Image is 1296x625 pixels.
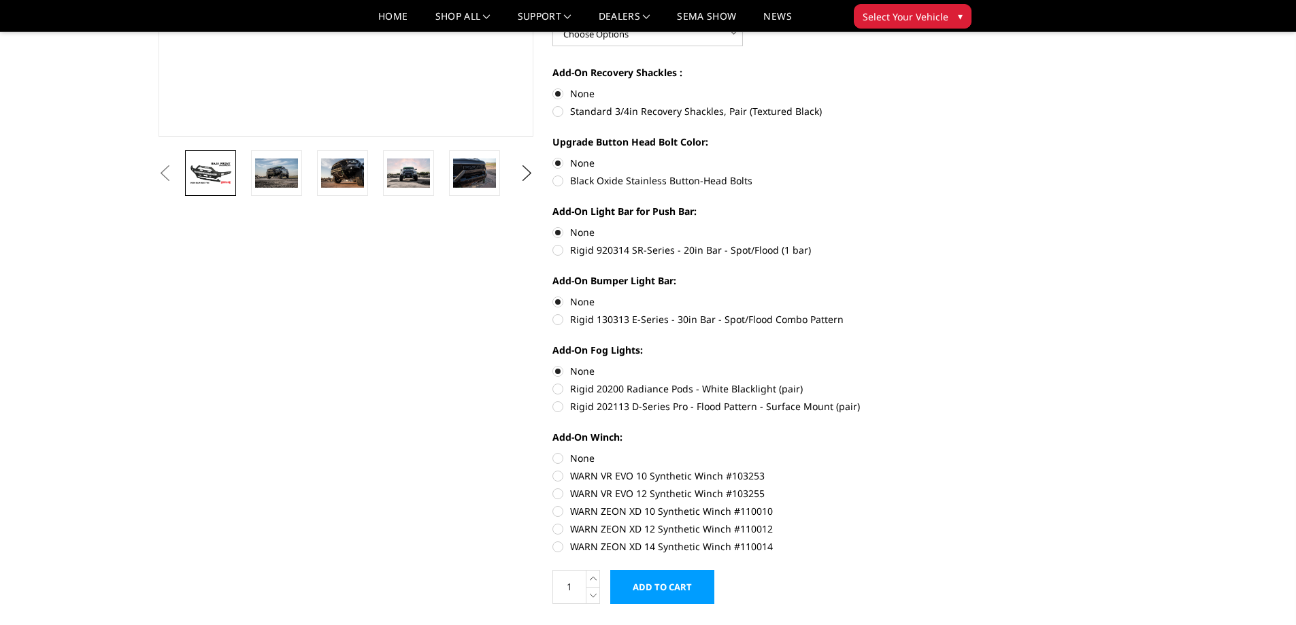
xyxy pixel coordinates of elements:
img: 2021-2024 Ram 1500 TRX - Freedom Series - Baja Front Bumper (winch mount) [189,161,232,185]
img: 2021-2024 Ram 1500 TRX - Freedom Series - Baja Front Bumper (winch mount) [255,158,298,187]
label: WARN ZEON XD 12 Synthetic Winch #110012 [552,522,928,536]
input: Add to Cart [610,570,714,604]
a: News [763,12,791,31]
a: Home [378,12,408,31]
label: Rigid 202113 D-Series Pro - Flood Pattern - Surface Mount (pair) [552,399,928,413]
img: 2021-2024 Ram 1500 TRX - Freedom Series - Baja Front Bumper (winch mount) [321,158,364,187]
label: Standard 3/4in Recovery Shackles, Pair (Textured Black) [552,104,928,118]
img: 2021-2024 Ram 1500 TRX - Freedom Series - Baja Front Bumper (winch mount) [453,158,496,187]
label: None [552,294,928,309]
label: Add-On Winch: [552,430,928,444]
label: Rigid 130313 E-Series - 30in Bar - Spot/Flood Combo Pattern [552,312,928,326]
label: None [552,364,928,378]
label: Add-On Bumper Light Bar: [552,273,928,288]
label: Add-On Light Bar for Push Bar: [552,204,928,218]
span: Select Your Vehicle [863,10,948,24]
a: SEMA Show [677,12,736,31]
label: Add-On Fog Lights: [552,343,928,357]
a: Dealers [599,12,650,31]
label: None [552,156,928,170]
label: WARN VR EVO 10 Synthetic Winch #103253 [552,469,928,483]
label: Add-On Recovery Shackles : [552,65,928,80]
label: WARN VR EVO 12 Synthetic Winch #103255 [552,486,928,501]
label: Black Oxide Stainless Button-Head Bolts [552,173,928,188]
button: Select Your Vehicle [854,4,971,29]
span: ▾ [958,9,963,23]
label: None [552,451,928,465]
img: 2021-2024 Ram 1500 TRX - Freedom Series - Baja Front Bumper (winch mount) [387,158,430,188]
label: None [552,86,928,101]
a: Support [518,12,571,31]
label: WARN ZEON XD 14 Synthetic Winch #110014 [552,539,928,554]
label: None [552,225,928,239]
a: shop all [435,12,491,31]
label: Rigid 20200 Radiance Pods - White Blacklight (pair) [552,382,928,396]
button: Previous [155,163,176,184]
label: Upgrade Button Head Bolt Color: [552,135,928,149]
label: WARN ZEON XD 10 Synthetic Winch #110010 [552,504,928,518]
label: Rigid 920314 SR-Series - 20in Bar - Spot/Flood (1 bar) [552,243,928,257]
button: Next [516,163,537,184]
